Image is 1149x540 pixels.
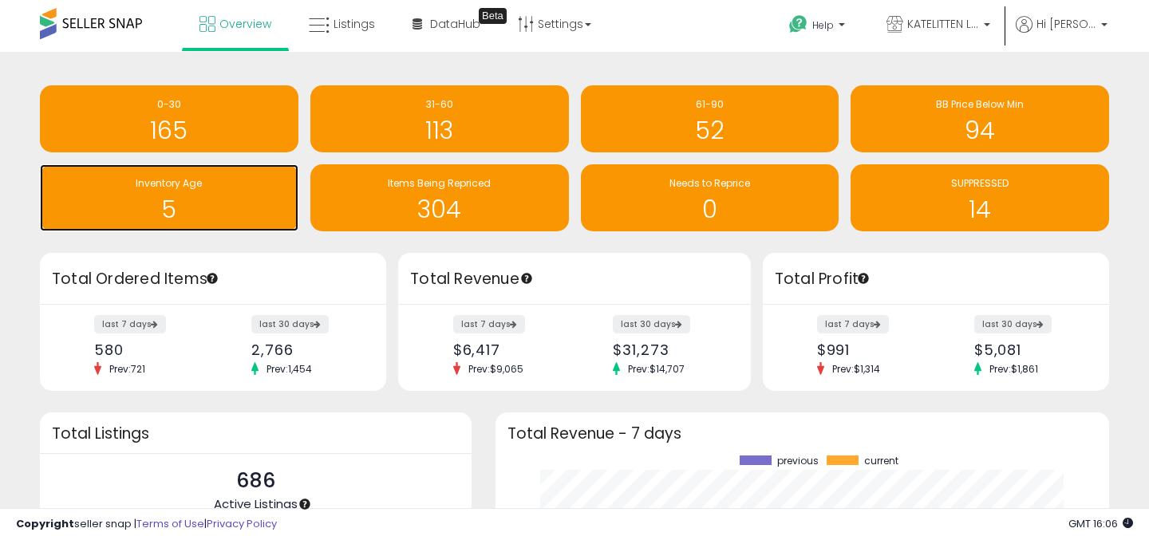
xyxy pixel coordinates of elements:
span: Prev: $1,861 [981,362,1046,376]
span: 31-60 [426,97,453,111]
h1: 165 [48,117,290,144]
h1: 52 [589,117,831,144]
a: 61-90 52 [581,85,839,152]
h1: 0 [589,196,831,223]
strong: Copyright [16,516,74,531]
span: BB Price Below Min [936,97,1024,111]
span: Overview [219,16,271,32]
div: seller snap | | [16,517,277,532]
span: Prev: $1,314 [824,362,888,376]
span: Prev: $9,065 [460,362,531,376]
span: Needs to Reprice [669,176,750,190]
span: Prev: 1,454 [259,362,320,376]
a: Privacy Policy [207,516,277,531]
a: Needs to Reprice 0 [581,164,839,231]
span: 2025-09-9 16:06 GMT [1068,516,1133,531]
span: Help [812,18,834,32]
label: last 7 days [817,315,889,333]
div: Tooltip anchor [519,271,534,286]
a: Items Being Repriced 304 [310,164,569,231]
h1: 94 [859,117,1101,144]
div: Tooltip anchor [205,271,219,286]
a: SUPPRESSED 14 [851,164,1109,231]
h3: Total Profit [775,268,1097,290]
a: Inventory Age 5 [40,164,298,231]
span: SUPPRESSED [951,176,1009,190]
h1: 14 [859,196,1101,223]
span: Prev: $14,707 [620,362,693,376]
div: Tooltip anchor [298,497,312,511]
h3: Total Ordered Items [52,268,374,290]
span: 61-90 [696,97,724,111]
span: Active Listings [214,495,298,512]
span: Items Being Repriced [388,176,491,190]
label: last 30 days [974,315,1052,333]
span: DataHub [430,16,480,32]
h1: 113 [318,117,561,144]
span: Prev: 721 [101,362,153,376]
span: KATELITTEN LLC [907,16,979,32]
span: previous [777,455,819,467]
div: Tooltip anchor [479,8,507,24]
div: $991 [817,341,924,358]
a: 0-30 165 [40,85,298,152]
i: Get Help [788,14,808,34]
h3: Total Revenue - 7 days [507,428,1097,439]
span: Inventory Age [136,176,202,190]
label: last 7 days [94,315,166,333]
h1: 304 [318,196,561,223]
span: 0-30 [157,97,181,111]
span: Listings [334,16,375,32]
div: Tooltip anchor [856,271,871,286]
h3: Total Revenue [410,268,739,290]
div: 580 [94,341,201,358]
h1: 5 [48,196,290,223]
a: Terms of Use [136,516,204,531]
div: $31,273 [613,341,722,358]
div: $5,081 [974,341,1081,358]
span: Hi [PERSON_NAME] [1036,16,1096,32]
span: current [864,455,898,467]
div: $6,417 [453,341,563,358]
div: 2,766 [251,341,358,358]
a: 31-60 113 [310,85,569,152]
label: last 30 days [251,315,329,333]
label: last 30 days [613,315,690,333]
h3: Total Listings [52,428,460,439]
p: 686 [214,466,298,496]
label: last 7 days [453,315,525,333]
a: Help [776,2,861,52]
a: BB Price Below Min 94 [851,85,1109,152]
a: Hi [PERSON_NAME] [1016,16,1108,52]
